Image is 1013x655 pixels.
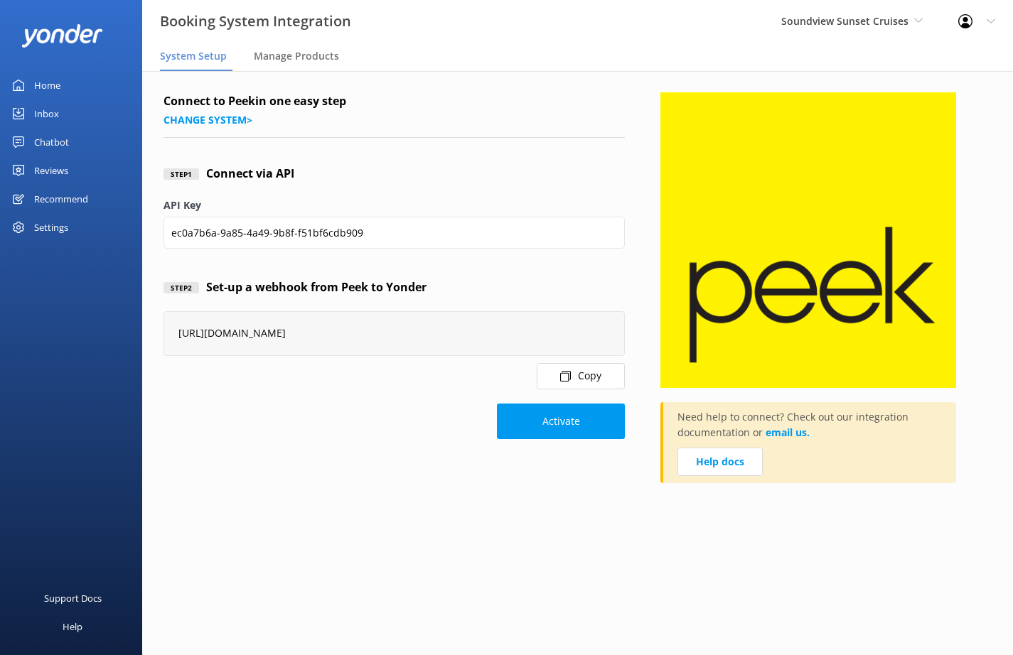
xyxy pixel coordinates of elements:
button: Activate [497,404,625,439]
div: Support Docs [44,584,102,612]
div: Inbox [34,99,59,128]
a: Change system> [164,113,252,126]
img: peek_logo.png [660,92,956,388]
div: Settings [34,213,68,242]
div: [URL][DOMAIN_NAME] [164,311,625,356]
a: email us. [766,426,810,439]
div: Recommend [34,185,88,213]
span: Manage Products [254,49,339,63]
h4: Connect via API [206,165,294,183]
span: System Setup [160,49,227,63]
h3: Booking System Integration [160,10,351,33]
h4: Set-up a webhook from Peek to Yonder [206,278,427,297]
input: API Key [164,217,625,249]
div: Chatbot [34,128,69,156]
span: Soundview Sunset Cruises [781,14,909,28]
img: yonder-white-logo.png [21,24,103,48]
div: Step 1 [164,168,199,180]
h4: Connect to Peek in one easy step [164,92,625,111]
div: Home [34,71,60,99]
p: Need help to connect? Check out our integration documentation or [677,409,942,448]
div: Step 2 [164,282,199,293]
label: API Key [164,197,625,213]
button: Copy [537,363,625,389]
a: Help docs [677,448,763,476]
div: Help [63,612,82,641]
div: Reviews [34,156,68,185]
